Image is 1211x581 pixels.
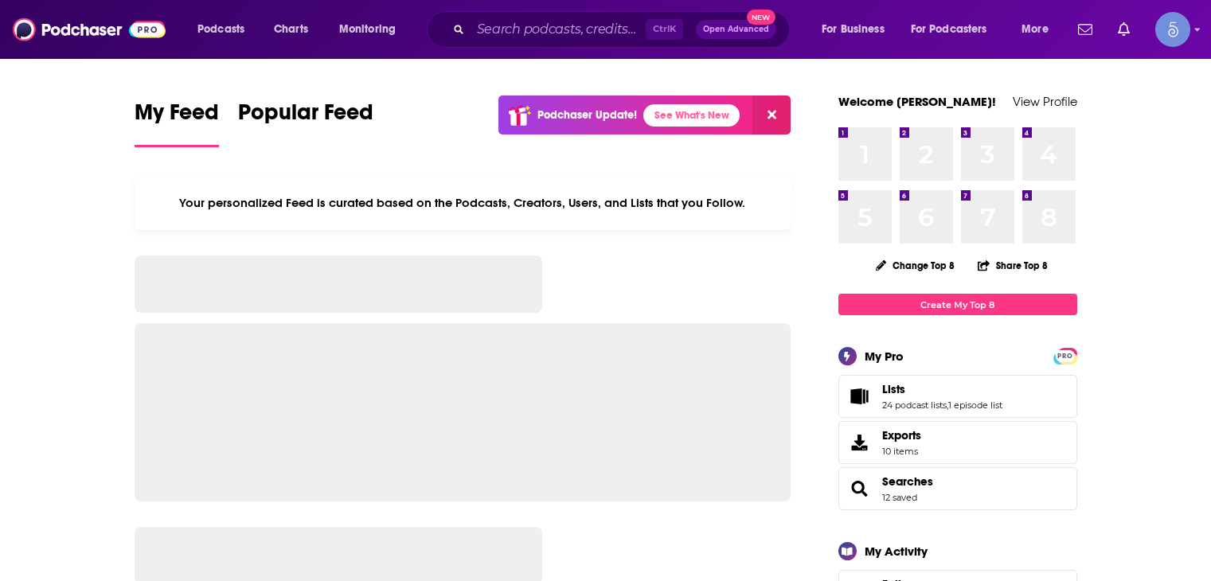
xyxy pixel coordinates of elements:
[900,17,1010,42] button: open menu
[865,544,928,559] div: My Activity
[1155,12,1190,47] span: Logged in as Spiral5-G1
[1155,12,1190,47] button: Show profile menu
[1022,18,1049,41] span: More
[135,99,219,135] span: My Feed
[882,428,921,443] span: Exports
[264,17,318,42] a: Charts
[471,17,646,42] input: Search podcasts, credits, & more...
[882,382,1002,396] a: Lists
[1056,350,1075,362] span: PRO
[838,94,996,109] a: Welcome [PERSON_NAME]!
[13,14,166,45] img: Podchaser - Follow, Share and Rate Podcasts
[1111,16,1136,43] a: Show notifications dropdown
[838,421,1077,464] a: Exports
[882,446,921,457] span: 10 items
[238,99,373,135] span: Popular Feed
[274,18,308,41] span: Charts
[135,99,219,147] a: My Feed
[643,104,740,127] a: See What's New
[1013,94,1077,109] a: View Profile
[442,11,805,48] div: Search podcasts, credits, & more...
[865,349,904,364] div: My Pro
[844,478,876,500] a: Searches
[186,17,265,42] button: open menu
[1072,16,1099,43] a: Show notifications dropdown
[844,385,876,407] a: Lists
[197,18,244,41] span: Podcasts
[537,108,637,122] p: Podchaser Update!
[1056,349,1075,361] a: PRO
[328,17,416,42] button: open menu
[882,492,917,503] a: 12 saved
[882,400,947,411] a: 24 podcast lists
[238,99,373,147] a: Popular Feed
[844,431,876,454] span: Exports
[1155,12,1190,47] img: User Profile
[339,18,396,41] span: Monitoring
[911,18,987,41] span: For Podcasters
[1010,17,1068,42] button: open menu
[866,255,965,275] button: Change Top 8
[696,20,776,39] button: Open AdvancedNew
[135,176,791,230] div: Your personalized Feed is curated based on the Podcasts, Creators, Users, and Lists that you Follow.
[882,474,933,489] a: Searches
[811,17,904,42] button: open menu
[947,400,948,411] span: ,
[646,19,683,40] span: Ctrl K
[838,294,1077,315] a: Create My Top 8
[822,18,885,41] span: For Business
[838,375,1077,418] span: Lists
[977,250,1049,281] button: Share Top 8
[747,10,775,25] span: New
[948,400,1002,411] a: 1 episode list
[882,382,905,396] span: Lists
[703,25,769,33] span: Open Advanced
[838,467,1077,510] span: Searches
